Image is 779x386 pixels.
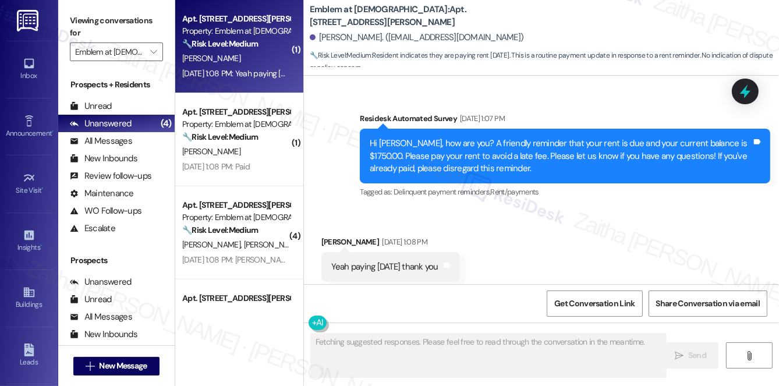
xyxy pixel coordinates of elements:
[70,135,132,147] div: All Messages
[70,187,134,200] div: Maintenance
[547,291,642,317] button: Get Conversation Link
[182,132,258,142] strong: 🔧 Risk Level: Medium
[182,161,250,172] div: [DATE] 1:08 PM: Paid
[70,118,132,130] div: Unanswered
[331,261,438,273] div: Yeah paying [DATE] thank you
[70,293,112,306] div: Unread
[360,183,770,200] div: Tagged as:
[75,43,144,61] input: All communities
[182,68,335,79] div: [DATE] 1:08 PM: Yeah paying [DATE] thank you
[70,276,132,288] div: Unanswered
[649,291,767,317] button: Share Conversation via email
[310,49,779,75] span: : Resident indicates they are paying rent [DATE]. This is a routine payment update in response to...
[663,342,719,369] button: Send
[158,115,175,133] div: (4)
[99,360,147,372] span: New Message
[6,225,52,257] a: Insights •
[182,292,290,304] div: Apt. [STREET_ADDRESS][PERSON_NAME]
[70,328,137,341] div: New Inbounds
[394,187,490,197] span: Delinquent payment reminders ,
[70,100,112,112] div: Unread
[310,31,524,44] div: [PERSON_NAME]. ([EMAIL_ADDRESS][DOMAIN_NAME])
[457,112,505,125] div: [DATE] 1:07 PM
[379,236,427,248] div: [DATE] 1:08 PM
[675,351,684,360] i: 
[42,185,44,193] span: •
[58,254,175,267] div: Prospects
[182,211,290,224] div: Property: Emblem at [DEMOGRAPHIC_DATA]
[360,112,770,129] div: Residesk Automated Survey
[490,187,539,197] span: Rent/payments
[554,298,635,310] span: Get Conversation Link
[6,168,52,200] a: Site Visit •
[40,242,42,250] span: •
[321,236,461,252] div: [PERSON_NAME]
[70,311,132,323] div: All Messages
[70,205,141,217] div: WO Follow-ups
[70,170,151,182] div: Review follow-ups
[688,349,706,362] span: Send
[182,38,258,49] strong: 🔧 Risk Level: Medium
[656,298,760,310] span: Share Conversation via email
[182,118,290,130] div: Property: Emblem at [DEMOGRAPHIC_DATA]
[243,239,302,250] span: [PERSON_NAME]
[182,25,290,37] div: Property: Emblem at [DEMOGRAPHIC_DATA]
[70,153,137,165] div: New Inbounds
[6,54,52,85] a: Inbox
[182,146,240,157] span: [PERSON_NAME]
[52,128,54,136] span: •
[182,254,511,265] div: [DATE] 1:08 PM: [PERSON_NAME] we know the rent is due it is getting paid [DATE] on our pay day!
[310,3,543,29] b: Emblem at [DEMOGRAPHIC_DATA]: Apt. [STREET_ADDRESS][PERSON_NAME]
[182,106,290,118] div: Apt. [STREET_ADDRESS][PERSON_NAME]
[86,362,94,371] i: 
[182,53,240,63] span: [PERSON_NAME]
[310,51,371,60] strong: 🔧 Risk Level: Medium
[370,137,752,175] div: Hi [PERSON_NAME], how are you? A friendly reminder that your rent is due and your current balance...
[321,282,461,299] div: Tagged as:
[6,282,52,314] a: Buildings
[150,47,157,56] i: 
[182,199,290,211] div: Apt. [STREET_ADDRESS][PERSON_NAME]
[311,334,666,377] textarea: Fetching suggested responses. Please feel free to read through the conversation in the meantime.
[73,357,160,376] button: New Message
[70,222,115,235] div: Escalate
[6,340,52,371] a: Leads
[70,12,163,43] label: Viewing conversations for
[58,79,175,91] div: Prospects + Residents
[17,10,41,31] img: ResiDesk Logo
[182,13,290,25] div: Apt. [STREET_ADDRESS][PERSON_NAME]
[745,351,753,360] i: 
[182,239,244,250] span: [PERSON_NAME]
[182,225,258,235] strong: 🔧 Risk Level: Medium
